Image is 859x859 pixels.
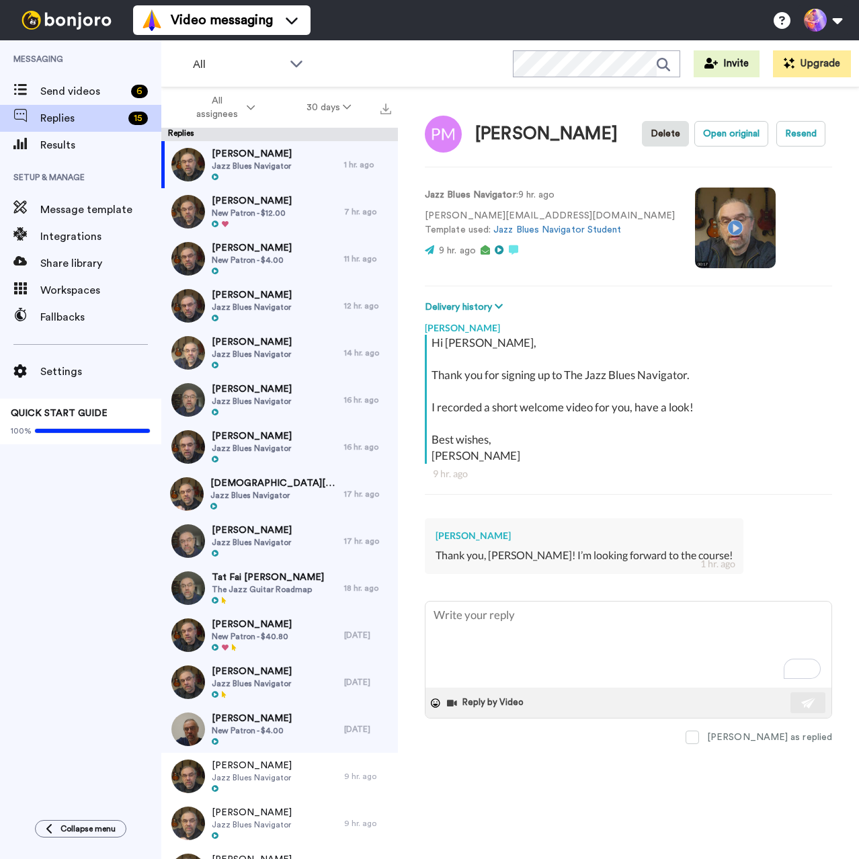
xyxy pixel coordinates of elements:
[212,443,292,454] span: Jazz Blues Navigator
[171,336,205,370] img: 0f59ad4e-9c0e-49a1-8c86-f4af8e992950-thumb.jpg
[212,382,292,396] span: [PERSON_NAME]
[161,376,398,423] a: [PERSON_NAME]Jazz Blues Navigator16 hr. ago
[425,209,675,237] p: [PERSON_NAME][EMAIL_ADDRESS][DOMAIN_NAME] Template used:
[171,618,205,652] img: 0b9cb50d-a06c-4cfb-8002-54f7825fbf63-thumb.jpg
[161,518,398,565] a: [PERSON_NAME]Jazz Blues Navigator17 hr. ago
[60,823,116,834] span: Collapse menu
[161,423,398,471] a: [PERSON_NAME]Jazz Blues Navigator16 hr. ago
[436,529,733,542] div: [PERSON_NAME]
[161,565,398,612] a: Tat Fai [PERSON_NAME]The Jazz Guitar Roadmap18 hr. ago
[344,253,391,264] div: 11 hr. ago
[212,712,292,725] span: [PERSON_NAME]
[344,489,391,499] div: 17 hr. ago
[344,347,391,358] div: 14 hr. ago
[344,771,391,782] div: 9 hr. ago
[212,335,292,349] span: [PERSON_NAME]
[161,282,398,329] a: [PERSON_NAME]Jazz Blues Navigator12 hr. ago
[212,759,292,772] span: [PERSON_NAME]
[432,335,829,464] div: Hi [PERSON_NAME], Thank you for signing up to The Jazz Blues Navigator. I recorded a short welcom...
[212,161,292,171] span: Jazz Blues Navigator
[171,430,205,464] img: 061b5ab0-47a8-4d18-8a0a-28df7346ba28-thumb.jpg
[425,188,675,202] p: : 9 hr. ago
[212,349,292,360] span: Jazz Blues Navigator
[694,121,768,147] button: Open original
[425,602,831,688] textarea: To enrich screen reader interactions, please activate Accessibility in Grammarly extension settings
[11,425,32,436] span: 100%
[344,818,391,829] div: 9 hr. ago
[128,112,148,125] div: 15
[425,315,832,335] div: [PERSON_NAME]
[425,300,507,315] button: Delivery history
[171,242,205,276] img: cb6e2e92-72a9-4e19-96cf-0ab41fffc97e-thumb.jpg
[344,583,391,594] div: 18 hr. ago
[40,282,161,298] span: Workspaces
[161,329,398,376] a: [PERSON_NAME]Jazz Blues Navigator14 hr. ago
[40,110,123,126] span: Replies
[380,104,391,114] img: export.svg
[212,208,292,218] span: New Patron - $12.00
[171,148,205,181] img: 22834bc8-6d3f-454e-8e70-7f6e50f84d3b-thumb.jpg
[700,557,735,571] div: 1 hr. ago
[131,85,148,98] div: 6
[776,121,825,147] button: Resend
[212,524,292,537] span: [PERSON_NAME]
[801,698,816,708] img: send-white.svg
[161,128,398,141] div: Replies
[281,95,377,120] button: 30 days
[212,806,292,819] span: [PERSON_NAME]
[425,116,462,153] img: Image of Paolo Mori
[344,395,391,405] div: 16 hr. ago
[344,677,391,688] div: [DATE]
[475,124,618,144] div: [PERSON_NAME]
[493,225,621,235] a: Jazz Blues Navigator Student
[344,630,391,641] div: [DATE]
[212,678,292,689] span: Jazz Blues Navigator
[344,724,391,735] div: [DATE]
[694,50,760,77] button: Invite
[11,409,108,418] span: QUICK START GUIDE
[376,97,395,118] button: Export all results that match these filters now.
[171,524,205,558] img: f1579422-343b-4837-886c-71a54950a77e-thumb.jpg
[161,659,398,706] a: [PERSON_NAME]Jazz Blues Navigator[DATE]
[40,137,161,153] span: Results
[344,536,391,546] div: 17 hr. ago
[161,141,398,188] a: [PERSON_NAME]Jazz Blues Navigator1 hr. ago
[170,477,204,511] img: dcc01aae-7489-446d-952d-f27a99ac11b4-thumb.jpg
[212,241,292,255] span: [PERSON_NAME]
[212,725,292,736] span: New Patron - $4.00
[171,665,205,699] img: 5f349363-8ee5-4a6c-b0b6-52332cc7e37e-thumb.jpg
[436,548,733,563] div: Thank you, [PERSON_NAME]! I’m looking forward to the course!
[190,94,244,121] span: All assignees
[344,159,391,170] div: 1 hr. ago
[210,477,337,490] span: [DEMOGRAPHIC_DATA][PERSON_NAME]
[171,571,205,605] img: 3b23d39c-c49d-4bc8-96f3-a7582ac2873b-thumb.jpg
[344,442,391,452] div: 16 hr. ago
[161,188,398,235] a: [PERSON_NAME]New Patron - $12.007 hr. ago
[425,190,516,200] strong: Jazz Blues Navigator
[171,11,273,30] span: Video messaging
[212,772,292,783] span: Jazz Blues Navigator
[773,50,851,77] button: Upgrade
[212,665,292,678] span: [PERSON_NAME]
[40,202,161,218] span: Message template
[40,255,161,272] span: Share library
[193,56,283,73] span: All
[171,760,205,793] img: a77fbbf1-11bc-403e-9f0e-3d3f434c87cd-thumb.jpg
[344,206,391,217] div: 7 hr. ago
[439,246,476,255] span: 9 hr. ago
[212,288,292,302] span: [PERSON_NAME]
[212,255,292,265] span: New Patron - $4.00
[433,467,824,481] div: 9 hr. ago
[40,229,161,245] span: Integrations
[212,147,292,161] span: [PERSON_NAME]
[212,584,324,595] span: The Jazz Guitar Roadmap
[171,195,205,229] img: 3cecce47-6d1f-4145-bb84-7932519698bb-thumb.jpg
[161,706,398,753] a: [PERSON_NAME]New Patron - $4.00[DATE]
[212,194,292,208] span: [PERSON_NAME]
[210,490,337,501] span: Jazz Blues Navigator
[40,83,126,99] span: Send videos
[642,121,689,147] button: Delete
[344,300,391,311] div: 12 hr. ago
[171,289,205,323] img: dbc8a624-f68c-4781-9d45-419ba6824a7d-thumb.jpg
